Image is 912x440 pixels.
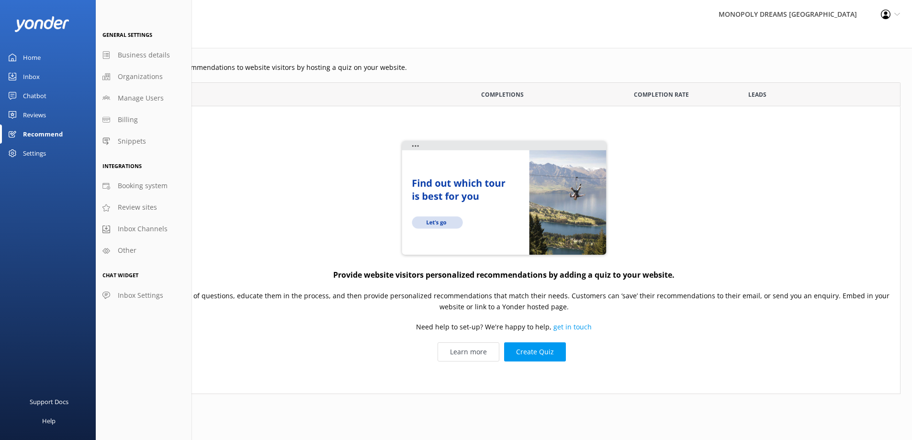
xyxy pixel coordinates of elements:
[42,411,56,430] div: Help
[416,322,592,333] p: Need help to set-up? We're happy to help,
[118,93,164,103] span: Manage Users
[96,175,191,197] a: Booking system
[14,16,69,32] img: yonder-white-logo.png
[438,342,499,361] a: Learn more
[117,291,890,313] p: Ask customers a series of questions, educate them in the process, and then provide personalized r...
[118,202,157,213] span: Review sites
[96,88,191,109] a: Manage Users
[102,162,142,169] span: Integrations
[102,31,152,38] span: General Settings
[748,90,766,99] span: Leads
[118,114,138,125] span: Billing
[634,90,689,99] span: Completion Rate
[96,240,191,261] a: Other
[102,271,138,279] span: Chat Widget
[118,224,168,234] span: Inbox Channels
[23,48,41,67] div: Home
[96,131,191,152] a: Snippets
[333,269,675,282] h4: Provide website visitors personalized recommendations by adding a quiz to your website.
[399,139,609,259] img: quiz-website...
[96,109,191,131] a: Billing
[23,144,46,163] div: Settings
[504,342,566,361] button: Create Quiz
[96,66,191,88] a: Organizations
[23,67,40,86] div: Inbox
[23,105,46,124] div: Reviews
[107,106,901,394] div: grid
[96,218,191,240] a: Inbox Channels
[118,181,168,191] span: Booking system
[107,62,901,73] p: Provide personalised recommendations to website visitors by hosting a quiz on your website.
[118,245,136,256] span: Other
[23,124,63,144] div: Recommend
[118,71,163,82] span: Organizations
[118,290,163,301] span: Inbox Settings
[553,323,592,332] a: get in touch
[23,86,46,105] div: Chatbot
[96,197,191,218] a: Review sites
[118,50,170,60] span: Business details
[96,45,191,66] a: Business details
[30,392,68,411] div: Support Docs
[481,90,524,99] span: Completions
[96,285,191,306] a: Inbox Settings
[118,136,146,147] span: Snippets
